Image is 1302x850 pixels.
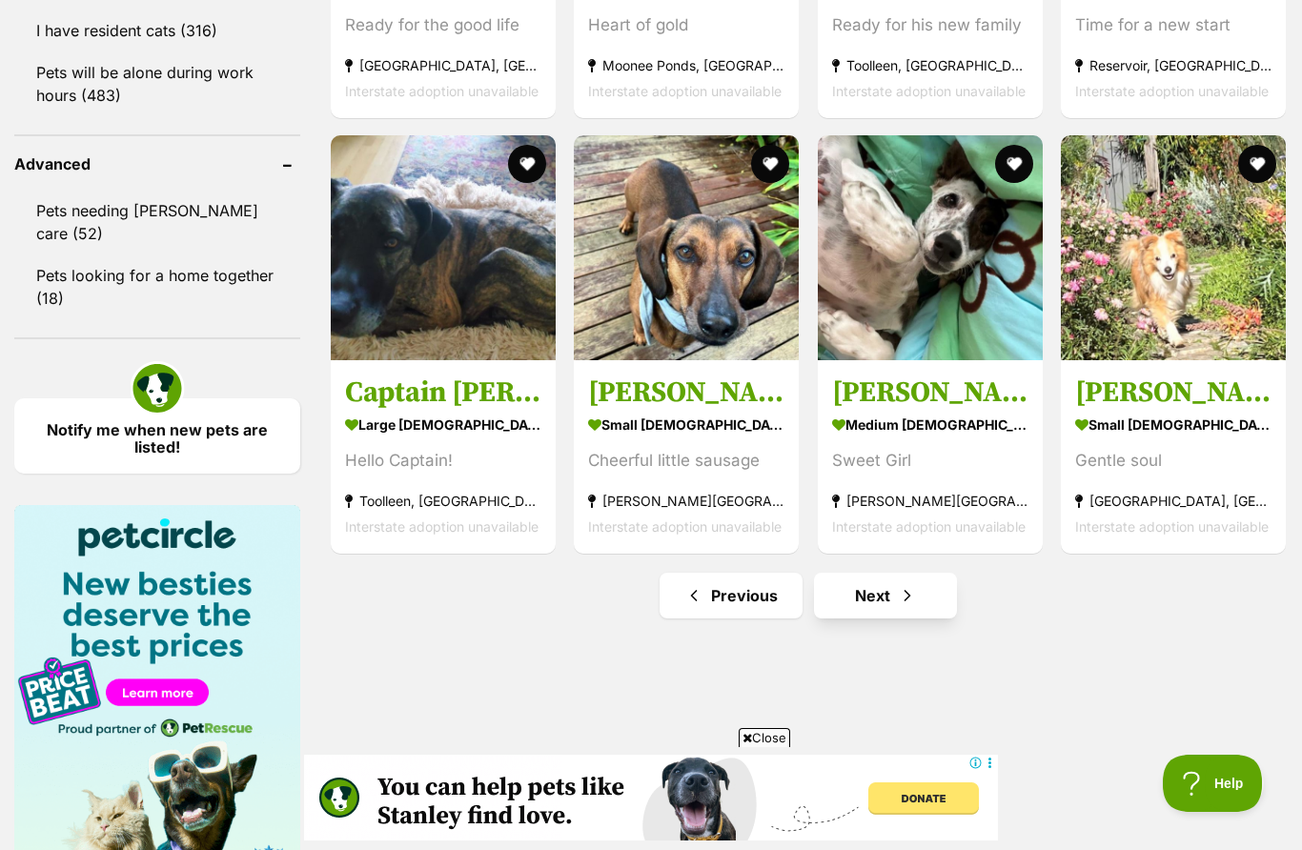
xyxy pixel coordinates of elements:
[588,488,784,514] strong: [PERSON_NAME][GEOGRAPHIC_DATA], [GEOGRAPHIC_DATA]
[14,155,300,172] header: Advanced
[832,518,1026,535] span: Interstate adoption unavailable
[345,488,541,514] strong: Toolleen, [GEOGRAPHIC_DATA]
[345,11,541,37] div: Ready for the good life
[574,135,799,360] img: Frankie Silvanus - Dachshund Dog
[832,11,1028,37] div: Ready for his new family
[1075,448,1271,474] div: Gentle soul
[814,573,957,618] a: Next page
[818,360,1043,554] a: [PERSON_NAME] medium [DEMOGRAPHIC_DATA] Dog Sweet Girl [PERSON_NAME][GEOGRAPHIC_DATA][PERSON_NAME...
[345,374,541,411] h3: Captain [PERSON_NAME]
[1075,51,1271,77] strong: Reservoir, [GEOGRAPHIC_DATA]
[329,573,1288,618] nav: Pagination
[832,51,1028,77] strong: Toolleen, [GEOGRAPHIC_DATA]
[14,255,300,318] a: Pets looking for a home together (18)
[588,374,784,411] h3: [PERSON_NAME]
[588,11,784,37] div: Heart of gold
[345,411,541,438] strong: large [DEMOGRAPHIC_DATA] Dog
[739,728,790,747] span: Close
[588,82,782,98] span: Interstate adoption unavailable
[1061,360,1286,554] a: [PERSON_NAME] small [DEMOGRAPHIC_DATA] Dog Gentle soul [GEOGRAPHIC_DATA], [GEOGRAPHIC_DATA] Inter...
[832,411,1028,438] strong: medium [DEMOGRAPHIC_DATA] Dog
[331,360,556,554] a: Captain [PERSON_NAME] large [DEMOGRAPHIC_DATA] Dog Hello Captain! Toolleen, [GEOGRAPHIC_DATA] Int...
[588,448,784,474] div: Cheerful little sausage
[14,52,300,115] a: Pets will be alone during work hours (483)
[14,191,300,253] a: Pets needing [PERSON_NAME] care (52)
[660,573,803,618] a: Previous page
[752,145,790,183] button: favourite
[1075,411,1271,438] strong: small [DEMOGRAPHIC_DATA] Dog
[995,145,1033,183] button: favourite
[14,398,300,474] a: Notify me when new pets are listed!
[1075,11,1271,37] div: Time for a new start
[832,374,1028,411] h3: [PERSON_NAME]
[832,448,1028,474] div: Sweet Girl
[1075,518,1269,535] span: Interstate adoption unavailable
[574,360,799,554] a: [PERSON_NAME] small [DEMOGRAPHIC_DATA] Dog Cheerful little sausage [PERSON_NAME][GEOGRAPHIC_DATA]...
[832,82,1026,98] span: Interstate adoption unavailable
[1075,374,1271,411] h3: [PERSON_NAME]
[508,145,546,183] button: favourite
[1238,145,1276,183] button: favourite
[14,10,300,51] a: I have resident cats (316)
[304,755,998,840] iframe: Advertisement
[345,518,539,535] span: Interstate adoption unavailable
[1061,135,1286,360] img: Max Quinnell - Pomeranian Dog
[345,448,541,474] div: Hello Captain!
[588,518,782,535] span: Interstate adoption unavailable
[1075,488,1271,514] strong: [GEOGRAPHIC_DATA], [GEOGRAPHIC_DATA]
[331,135,556,360] img: Captain Tamblyn - Great Dane Dog
[588,51,784,77] strong: Moonee Ponds, [GEOGRAPHIC_DATA]
[818,135,1043,360] img: Dizzy Babbington - Whippet Dog
[832,488,1028,514] strong: [PERSON_NAME][GEOGRAPHIC_DATA][PERSON_NAME][GEOGRAPHIC_DATA]
[1163,755,1264,812] iframe: Help Scout Beacon - Open
[345,82,539,98] span: Interstate adoption unavailable
[588,411,784,438] strong: small [DEMOGRAPHIC_DATA] Dog
[1075,82,1269,98] span: Interstate adoption unavailable
[345,51,541,77] strong: [GEOGRAPHIC_DATA], [GEOGRAPHIC_DATA]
